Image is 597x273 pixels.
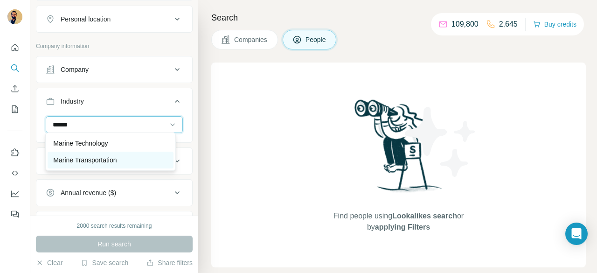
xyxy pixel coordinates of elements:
span: Companies [234,35,268,44]
p: 2,645 [499,19,518,30]
p: Company information [36,42,193,50]
button: Employees (size) [36,213,192,236]
p: Marine Transportation [53,155,117,165]
p: 109,800 [451,19,479,30]
div: Annual revenue ($) [61,188,116,197]
button: Quick start [7,39,22,56]
button: Use Surfe on LinkedIn [7,144,22,161]
img: Surfe Illustration - Woman searching with binoculars [350,97,447,201]
button: Enrich CSV [7,80,22,97]
button: Clear [36,258,62,267]
button: Feedback [7,206,22,223]
button: Use Surfe API [7,165,22,182]
div: Industry [61,97,84,106]
img: Avatar [7,9,22,24]
button: Share filters [146,258,193,267]
button: Search [7,60,22,77]
button: My lists [7,101,22,118]
span: Lookalikes search [392,212,457,220]
div: Company [61,65,89,74]
p: Marine Technology [53,139,108,148]
div: 2000 search results remaining [77,222,152,230]
button: HQ location [36,150,192,172]
button: Annual revenue ($) [36,182,192,204]
span: People [305,35,327,44]
div: Personal location [61,14,111,24]
button: Industry [36,90,192,116]
button: Buy credits [533,18,576,31]
button: Personal location [36,8,192,30]
h4: Search [211,11,586,24]
div: Open Intercom Messenger [565,223,588,245]
button: Company [36,58,192,81]
span: applying Filters [375,223,430,231]
button: Dashboard [7,185,22,202]
button: Save search [81,258,128,267]
span: Find people using or by [324,210,473,233]
img: Surfe Illustration - Stars [399,100,483,184]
